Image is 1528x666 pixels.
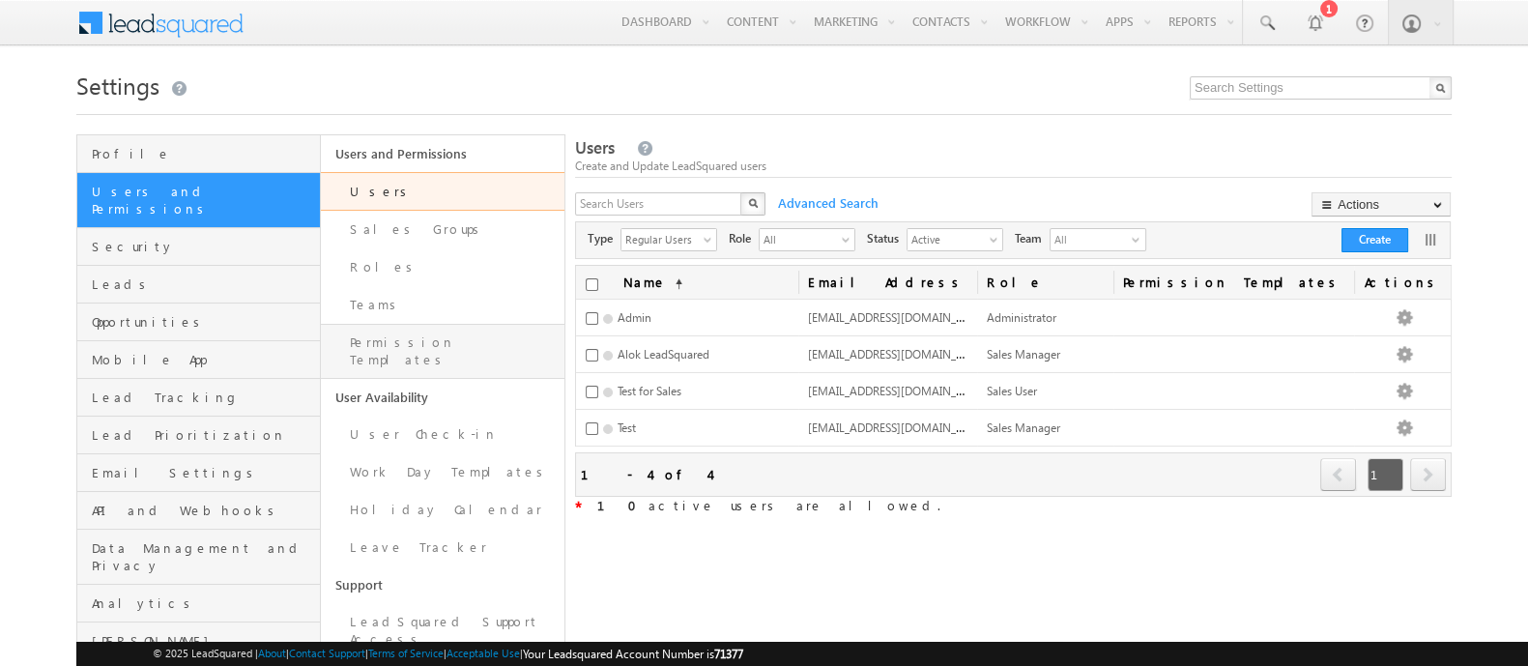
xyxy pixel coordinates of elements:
a: Name [614,266,692,299]
span: Opportunities [92,313,315,331]
span: Advanced Search [768,194,884,212]
a: Teams [321,286,564,324]
a: Users and Permissions [77,173,320,228]
a: API and Webhooks [77,492,320,530]
span: [EMAIL_ADDRESS][DOMAIN_NAME] [808,419,993,435]
a: Lead Tracking [77,379,320,417]
a: Sales Groups [321,211,564,248]
a: Lead Prioritization [77,417,320,454]
a: Permission Templates [321,324,564,379]
input: Search Settings [1190,76,1452,100]
a: Users [321,172,564,211]
span: Actions [1354,266,1451,299]
span: Profile [92,145,315,162]
span: Administrator [987,310,1056,325]
div: Create and Update LeadSquared users [575,158,1452,175]
span: Test [618,420,636,435]
input: Search Users [575,192,743,216]
span: 71377 [714,647,743,661]
a: User Availability [321,379,564,416]
a: Roles [321,248,564,286]
a: About [258,647,286,659]
span: Sales User [987,384,1037,398]
span: Type [588,230,620,247]
a: Opportunities [77,304,320,341]
a: Holiday Calendar [321,491,564,529]
span: Data Management and Privacy [92,539,315,574]
a: LeadSquared Support Access [321,603,564,658]
span: Team [1015,230,1050,247]
span: All [760,229,839,248]
span: All [1051,229,1128,250]
span: select [990,234,1005,245]
span: select [704,234,719,245]
a: Security [77,228,320,266]
span: Sales Manager [987,420,1060,435]
a: Terms of Service [368,647,444,659]
a: Role [977,266,1113,299]
span: API and Webhooks [92,502,315,519]
span: Admin [618,310,651,325]
span: Settings [76,70,159,101]
span: [PERSON_NAME] [92,632,315,650]
span: Security [92,238,315,255]
span: Users and Permissions [92,183,315,217]
a: prev [1320,460,1357,491]
span: Mobile App [92,351,315,368]
span: active users are allowed. [582,497,940,513]
span: Leads [92,275,315,293]
span: next [1410,458,1446,491]
span: Alok LeadSquared [618,347,709,362]
div: 1 - 4 of 4 [581,463,709,485]
a: Email Settings [77,454,320,492]
a: [PERSON_NAME] [77,623,320,660]
a: User Check-in [321,416,564,453]
span: Test for Sales [618,384,681,398]
span: Email Settings [92,464,315,481]
button: Actions [1312,192,1451,217]
a: Data Management and Privacy [77,530,320,585]
span: Sales Manager [987,347,1060,362]
span: © 2025 LeadSquared | | | | | [153,645,743,663]
a: Acceptable Use [447,647,520,659]
a: Profile [77,135,320,173]
a: Work Day Templates [321,453,564,491]
img: Search [748,198,758,208]
span: 1 [1368,458,1403,491]
span: Role [729,230,759,247]
a: Support [321,566,564,603]
span: [EMAIL_ADDRESS][DOMAIN_NAME] [808,382,993,398]
a: Analytics [77,585,320,623]
a: Contact Support [289,647,365,659]
button: Create [1341,228,1408,252]
strong: 10 [597,497,649,513]
span: Regular Users [621,229,701,248]
a: Leave Tracker [321,529,564,566]
span: Analytics [92,594,315,612]
a: Email Address [798,266,978,299]
span: Active [908,229,987,248]
span: (sorted ascending) [667,276,682,292]
span: select [842,234,857,245]
span: [EMAIL_ADDRESS][DOMAIN_NAME] [808,308,993,325]
span: Your Leadsquared Account Number is [523,647,743,661]
a: Mobile App [77,341,320,379]
span: [EMAIL_ADDRESS][DOMAIN_NAME] [808,345,993,362]
span: Lead Prioritization [92,426,315,444]
span: Status [867,230,907,247]
a: Leads [77,266,320,304]
a: Users and Permissions [321,135,564,172]
a: next [1410,460,1446,491]
span: Lead Tracking [92,389,315,406]
span: prev [1320,458,1356,491]
span: Permission Templates [1113,266,1355,299]
span: Users [575,136,615,159]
